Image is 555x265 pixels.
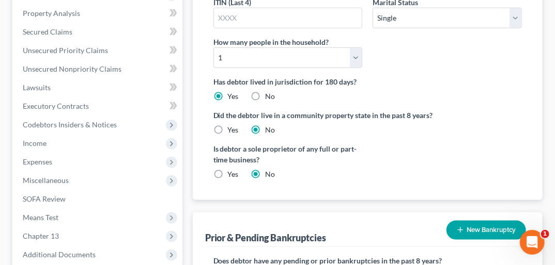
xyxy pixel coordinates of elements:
[520,230,545,255] iframe: Intercom live chat
[23,27,72,36] span: Secured Claims
[23,46,108,55] span: Unsecured Priority Claims
[23,250,96,259] span: Additional Documents
[228,169,239,179] label: Yes
[213,76,522,87] label: Has debtor lived in jurisdiction for 180 days?
[228,125,239,135] label: Yes
[23,157,52,166] span: Expenses
[14,23,182,41] a: Secured Claims
[14,190,182,208] a: SOFA Review
[23,120,117,129] span: Codebtors Insiders & Notices
[23,139,47,147] span: Income
[14,97,182,115] a: Executory Contracts
[205,231,327,244] div: Prior & Pending Bankruptcies
[213,110,522,121] label: Did the debtor live in a community property state in the past 8 years?
[214,8,362,28] input: XXXX
[213,143,363,165] label: Is debtor a sole proprietor of any full or part-time business?
[23,102,89,110] span: Executory Contracts
[14,4,182,23] a: Property Analysis
[23,176,69,185] span: Miscellaneous
[23,194,66,203] span: SOFA Review
[14,60,182,78] a: Unsecured Nonpriority Claims
[213,37,329,47] label: How many people in the household?
[266,169,275,179] label: No
[446,221,526,240] button: New Bankruptcy
[23,9,80,18] span: Property Analysis
[541,230,549,238] span: 1
[266,125,275,135] label: No
[23,83,51,92] span: Lawsuits
[14,78,182,97] a: Lawsuits
[14,41,182,60] a: Unsecured Priority Claims
[266,91,275,102] label: No
[23,231,59,240] span: Chapter 13
[23,213,58,222] span: Means Test
[23,64,121,73] span: Unsecured Nonpriority Claims
[228,91,239,102] label: Yes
